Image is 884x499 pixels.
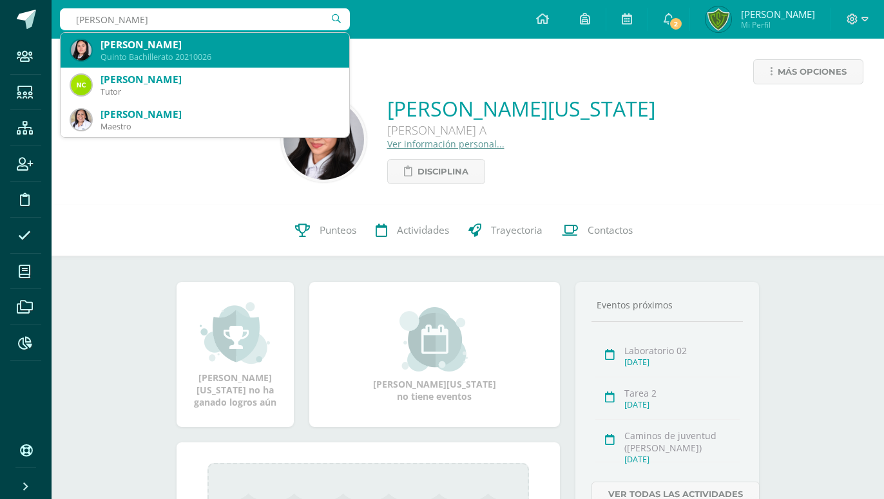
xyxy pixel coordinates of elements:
[491,223,543,237] span: Trayectoria
[397,223,449,237] span: Actividades
[283,99,364,180] img: 3904912c3be23f3b51248d25619ca8a4.png
[101,73,339,86] div: [PERSON_NAME]
[591,299,744,311] div: Eventos próximos
[71,75,91,95] img: ce2283b660091d542f49dd0193fdc1f9.png
[101,52,339,62] div: Quinto Bachillerato 20210026
[552,205,642,256] a: Contactos
[418,160,468,184] span: Disciplina
[741,19,815,30] span: Mi Perfil
[101,108,339,121] div: [PERSON_NAME]
[60,8,350,30] input: Busca un usuario...
[387,122,655,138] div: [PERSON_NAME] A
[778,60,847,84] span: Más opciones
[387,138,504,150] a: Ver información personal...
[624,454,740,465] div: [DATE]
[71,109,91,130] img: e6ffc2c23759ff52a2fc79f3412619e3.png
[753,59,863,84] a: Más opciones
[624,429,740,454] div: Caminos de juventud ([PERSON_NAME])
[320,223,356,237] span: Punteos
[669,17,683,31] span: 2
[399,307,470,372] img: event_small.png
[71,40,91,61] img: 5839833bf747b10160511dedceacff8c.png
[624,387,740,399] div: Tarea 2
[189,301,281,408] div: [PERSON_NAME][US_STATE] no ha ganado logros aún
[624,399,740,410] div: [DATE]
[459,205,552,256] a: Trayectoria
[101,121,339,132] div: Maestro
[200,301,270,365] img: achievement_small.png
[588,223,633,237] span: Contactos
[370,307,499,402] div: [PERSON_NAME][US_STATE] no tiene eventos
[624,357,740,368] div: [DATE]
[706,6,731,32] img: a027cb2715fc0bed0e3d53f9a5f0b33d.png
[387,159,485,184] a: Disciplina
[624,344,740,357] div: Laboratorio 02
[387,95,655,122] a: [PERSON_NAME][US_STATE]
[101,86,339,97] div: Tutor
[101,38,339,52] div: [PERSON_NAME]
[366,205,459,256] a: Actividades
[741,8,815,21] span: [PERSON_NAME]
[285,205,366,256] a: Punteos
